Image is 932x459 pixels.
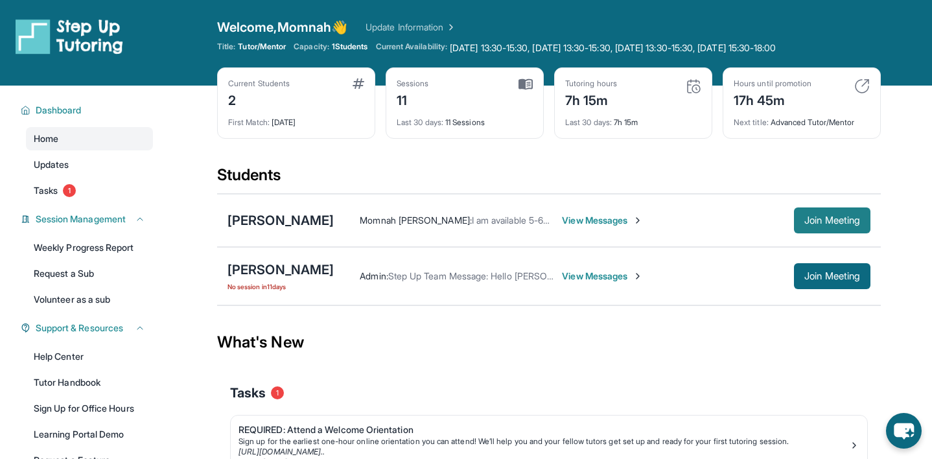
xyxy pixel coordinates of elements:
[30,322,145,335] button: Support & Resources
[26,371,153,394] a: Tutor Handbook
[565,89,617,110] div: 7h 15m
[238,41,286,52] span: Tutor/Mentor
[794,263,870,289] button: Join Meeting
[228,78,290,89] div: Current Students
[228,117,270,127] span: First Match :
[26,288,153,311] a: Volunteer as a sub
[397,89,429,110] div: 11
[734,110,870,128] div: Advanced Tutor/Mentor
[562,214,643,227] span: View Messages
[228,110,364,128] div: [DATE]
[36,322,123,335] span: Support & Resources
[239,423,849,436] div: REQUIRED: Attend a Welcome Orientation
[34,158,69,171] span: Updates
[26,236,153,259] a: Weekly Progress Report
[36,104,82,117] span: Dashboard
[36,213,126,226] span: Session Management
[26,345,153,368] a: Help Center
[804,217,860,224] span: Join Meeting
[26,262,153,285] a: Request a Sub
[26,423,153,446] a: Learning Portal Demo
[294,41,329,52] span: Capacity:
[794,207,870,233] button: Join Meeting
[686,78,701,94] img: card
[443,21,456,34] img: Chevron Right
[734,117,769,127] span: Next title :
[228,89,290,110] div: 2
[734,78,811,89] div: Hours until promotion
[26,153,153,176] a: Updates
[63,184,76,197] span: 1
[565,117,612,127] span: Last 30 days :
[34,184,58,197] span: Tasks
[565,78,617,89] div: Tutoring hours
[332,41,368,52] span: 1 Students
[734,89,811,110] div: 17h 45m
[804,272,860,280] span: Join Meeting
[217,18,347,36] span: Welcome, Momnah 👋
[633,215,643,226] img: Chevron-Right
[397,117,443,127] span: Last 30 days :
[360,270,388,281] span: Admin :
[450,41,776,54] span: [DATE] 13:30-15:30, [DATE] 13:30-15:30, [DATE] 13:30-15:30, [DATE] 15:30-18:00
[227,281,334,292] span: No session in 11 days
[376,41,447,54] span: Current Availability:
[217,165,881,193] div: Students
[26,127,153,150] a: Home
[30,213,145,226] button: Session Management
[472,215,610,226] span: I am available 5-6pm if this works!
[26,179,153,202] a: Tasks1
[227,261,334,279] div: [PERSON_NAME]
[30,104,145,117] button: Dashboard
[227,211,334,230] div: [PERSON_NAME]
[34,132,58,145] span: Home
[562,270,643,283] span: View Messages
[854,78,870,94] img: card
[26,397,153,420] a: Sign Up for Office Hours
[217,314,881,371] div: What's New
[565,110,701,128] div: 7h 15m
[397,78,429,89] div: Sessions
[239,436,849,447] div: Sign up for the earliest one-hour online orientation you can attend! We’ll help you and your fell...
[217,41,235,52] span: Title:
[239,447,325,456] a: [URL][DOMAIN_NAME]..
[366,21,456,34] a: Update Information
[16,18,123,54] img: logo
[397,110,533,128] div: 11 Sessions
[360,215,471,226] span: Momnah [PERSON_NAME] :
[230,384,266,402] span: Tasks
[353,78,364,89] img: card
[518,78,533,90] img: card
[271,386,284,399] span: 1
[633,271,643,281] img: Chevron-Right
[886,413,922,449] button: chat-button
